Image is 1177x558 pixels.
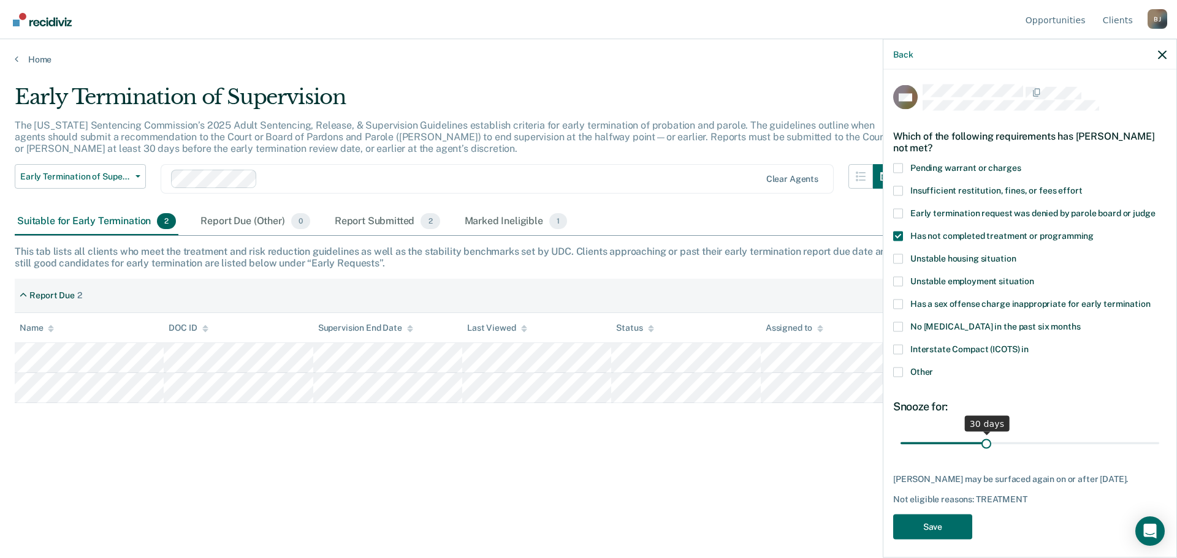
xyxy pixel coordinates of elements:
[910,366,933,376] span: Other
[893,120,1167,163] div: Which of the following requirements has [PERSON_NAME] not met?
[549,213,567,229] span: 1
[15,119,887,154] p: The [US_STATE] Sentencing Commission’s 2025 Adult Sentencing, Release, & Supervision Guidelines e...
[467,323,527,333] div: Last Viewed
[910,208,1155,217] span: Early termination request was denied by parole board or judge
[910,185,1082,195] span: Insufficient restitution, fines, or fees effort
[1135,516,1165,546] div: Open Intercom Messenger
[29,290,75,301] div: Report Due
[20,172,131,182] span: Early Termination of Supervision
[332,208,443,235] div: Report Submitted
[965,415,1010,431] div: 30 days
[893,473,1167,484] div: [PERSON_NAME] may be surfaced again on or after [DATE].
[462,208,570,235] div: Marked Ineligible
[616,323,653,333] div: Status
[893,49,913,59] button: Back
[910,298,1151,308] span: Has a sex offense charge inappropriate for early termination
[910,230,1094,240] span: Has not completed treatment or programming
[77,290,82,301] div: 2
[13,13,72,26] img: Recidiviz
[910,276,1034,285] span: Unstable employment situation
[15,246,1162,269] div: This tab lists all clients who meet the treatment and risk reduction guidelines as well as the st...
[20,323,54,333] div: Name
[198,208,312,235] div: Report Due (Other)
[15,208,178,235] div: Suitable for Early Termination
[910,321,1080,331] span: No [MEDICAL_DATA] in the past six months
[893,514,972,539] button: Save
[421,213,440,229] span: 2
[893,399,1167,413] div: Snooze for:
[893,494,1167,505] div: Not eligible reasons: TREATMENT
[157,213,176,229] span: 2
[15,85,897,119] div: Early Termination of Supervision
[318,323,413,333] div: Supervision End Date
[910,162,1021,172] span: Pending warrant or charges
[15,54,1162,65] a: Home
[1148,9,1167,29] div: B J
[169,323,208,333] div: DOC ID
[291,213,310,229] span: 0
[1148,9,1167,29] button: Profile dropdown button
[766,174,818,184] div: Clear agents
[910,253,1016,263] span: Unstable housing situation
[910,344,1029,353] span: Interstate Compact (ICOTS) in
[766,323,823,333] div: Assigned to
